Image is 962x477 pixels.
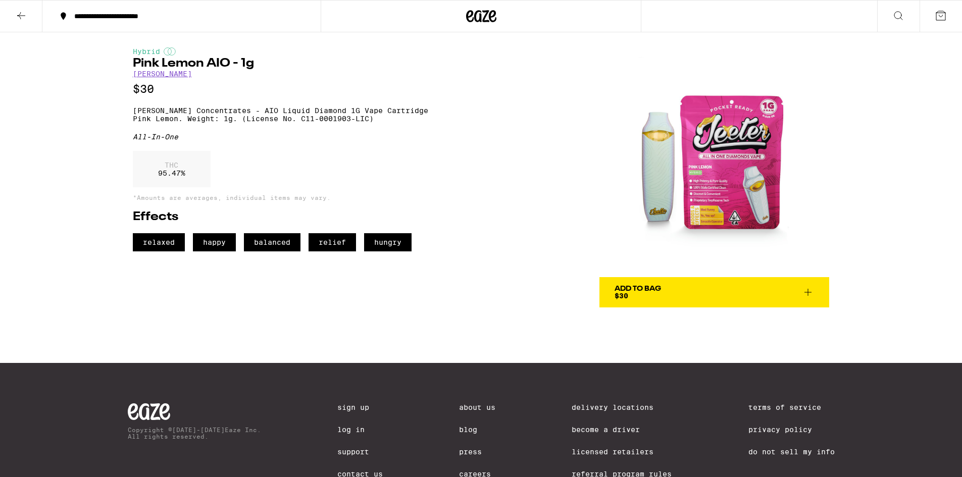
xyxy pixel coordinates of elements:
a: Delivery Locations [572,403,672,411]
a: Log In [337,426,383,434]
div: Add To Bag [615,285,661,292]
span: balanced [244,233,300,251]
span: $30 [615,292,628,300]
div: Hybrid [133,47,446,56]
h1: Pink Lemon AIO - 1g [133,58,446,70]
a: Do Not Sell My Info [748,448,835,456]
a: Terms of Service [748,403,835,411]
a: [PERSON_NAME] [133,70,192,78]
span: relief [309,233,356,251]
p: Copyright © [DATE]-[DATE] Eaze Inc. All rights reserved. [128,427,261,440]
a: Press [459,448,495,456]
img: Jeeter - Pink Lemon AIO - 1g [599,47,829,277]
a: Privacy Policy [748,426,835,434]
a: Support [337,448,383,456]
p: *Amounts are averages, individual items may vary. [133,194,446,201]
button: Add To Bag$30 [599,277,829,307]
a: Blog [459,426,495,434]
p: $30 [133,83,446,95]
a: About Us [459,403,495,411]
p: [PERSON_NAME] Concentrates - AIO Liquid Diamond 1G Vape Cartridge Pink Lemon. Weight: 1g. (Licens... [133,107,446,123]
div: 95.47 % [133,151,211,187]
img: hybridColor.svg [164,47,176,56]
span: happy [193,233,236,251]
a: Sign Up [337,403,383,411]
span: hungry [364,233,412,251]
p: THC [158,161,185,169]
a: Licensed Retailers [572,448,672,456]
a: Become a Driver [572,426,672,434]
h2: Effects [133,211,446,223]
span: relaxed [133,233,185,251]
div: All-In-One [133,133,446,141]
